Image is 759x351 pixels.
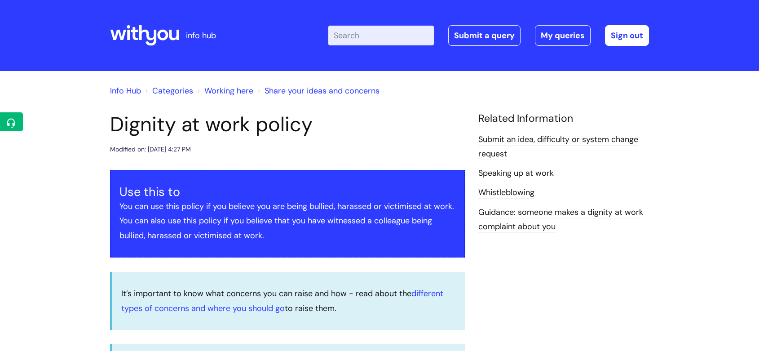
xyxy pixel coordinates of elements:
[478,207,643,233] a: Guidance: someone makes a dignity at work complaint about you
[478,134,638,160] a: Submit an idea, difficulty or system change request
[448,25,521,46] a: Submit a query
[186,28,216,43] p: info hub
[110,112,465,137] h1: Dignity at work policy
[256,84,379,98] li: Share your ideas and concerns
[265,85,379,96] a: Share your ideas and concerns
[478,112,649,125] h4: Related Information
[143,84,193,98] li: Solution home
[121,286,456,315] p: It’s important to know what concerns you can raise and how - read about the to raise them.
[119,199,455,243] p: You can use this policy if you believe you are being bullied, harassed or victimised at work. You...
[195,84,253,98] li: Working here
[119,185,455,199] h3: Use this to
[121,288,443,313] a: different types of concerns and where you should go
[478,187,534,199] a: Whistleblowing
[535,25,591,46] a: My queries
[110,144,191,155] div: Modified on: [DATE] 4:27 PM
[152,85,193,96] a: Categories
[328,26,434,45] input: Search
[605,25,649,46] a: Sign out
[110,85,141,96] a: Info Hub
[478,168,554,179] a: Speaking up at work
[328,25,649,46] div: | -
[204,85,253,96] a: Working here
